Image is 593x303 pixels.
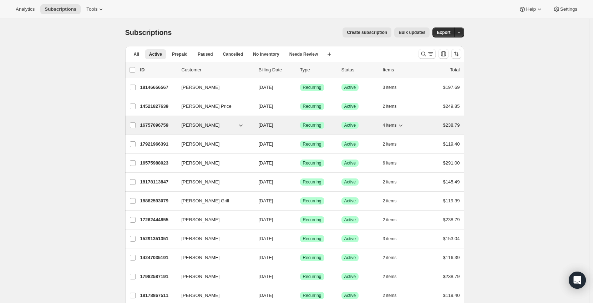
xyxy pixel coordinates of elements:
div: 18882593079[PERSON_NAME] Grill[DATE]SuccessRecurringSuccessActive2 items$119.39 [140,196,460,206]
span: Recurring [303,236,321,242]
button: [PERSON_NAME] [177,271,249,282]
span: Create subscription [347,30,387,35]
button: Create new view [324,49,335,59]
span: $116.39 [443,255,460,260]
button: [PERSON_NAME] [177,252,249,263]
span: [DATE] [259,236,273,241]
span: Active [344,293,356,298]
span: [DATE] [259,179,273,185]
div: 17262444855[PERSON_NAME][DATE]SuccessRecurringSuccessActive2 items$238.79 [140,215,460,225]
span: 2 items [383,179,397,185]
span: Recurring [303,179,321,185]
button: Export [432,27,455,37]
span: Active [344,217,356,223]
button: 2 items [383,253,405,263]
button: Sort the results [451,49,461,59]
span: All [134,51,139,57]
button: 3 items [383,234,405,244]
button: [PERSON_NAME] [177,82,249,93]
span: Active [344,85,356,90]
button: 2 items [383,291,405,301]
span: $145.49 [443,179,460,185]
span: $238.79 [443,274,460,279]
p: 18178867511 [140,292,176,299]
div: 17982587191[PERSON_NAME][DATE]SuccessRecurringSuccessActive2 items$238.79 [140,272,460,282]
span: Subscriptions [45,6,76,12]
span: [PERSON_NAME] Grill [182,197,229,204]
span: Active [149,51,162,57]
span: Active [344,274,356,279]
span: $238.79 [443,122,460,128]
span: $291.00 [443,160,460,166]
span: Subscriptions [125,29,172,36]
span: [DATE] [259,255,273,260]
p: 14247035191 [140,254,176,261]
span: Needs Review [289,51,318,57]
div: 18178113847[PERSON_NAME][DATE]SuccessRecurringSuccessActive2 items$145.49 [140,177,460,187]
span: Settings [560,6,577,12]
p: 18178113847 [140,178,176,186]
button: Analytics [11,4,39,14]
p: Billing Date [259,66,294,74]
span: [PERSON_NAME] [182,292,220,299]
button: [PERSON_NAME] Grill [177,195,249,207]
span: $119.40 [443,141,460,147]
button: 2 items [383,101,405,111]
button: 2 items [383,215,405,225]
span: [PERSON_NAME] [182,122,220,129]
button: 2 items [383,196,405,206]
span: 3 items [383,236,397,242]
p: 17921966391 [140,141,176,148]
span: [DATE] [259,122,273,128]
span: 4 items [383,122,397,128]
div: Items [383,66,419,74]
button: 6 items [383,158,405,168]
button: [PERSON_NAME] [177,120,249,131]
span: [PERSON_NAME] [182,84,220,91]
span: $197.69 [443,85,460,90]
span: 2 items [383,255,397,261]
span: [PERSON_NAME] Price [182,103,232,110]
button: Search and filter results [419,49,436,59]
p: 15291351351 [140,235,176,242]
div: 16757096759[PERSON_NAME][DATE]SuccessRecurringSuccessActive4 items$238.79 [140,120,460,130]
button: [PERSON_NAME] [177,290,249,301]
span: [DATE] [259,217,273,222]
div: 16575988023[PERSON_NAME][DATE]SuccessRecurringSuccessActive6 items$291.00 [140,158,460,168]
span: Analytics [16,6,35,12]
span: Recurring [303,274,321,279]
span: Active [344,179,356,185]
p: 14521827639 [140,103,176,110]
span: [PERSON_NAME] [182,235,220,242]
button: Settings [549,4,582,14]
button: Help [515,4,547,14]
span: Cancelled [223,51,243,57]
button: [PERSON_NAME] [177,214,249,226]
div: 15291351351[PERSON_NAME][DATE]SuccessRecurringSuccessActive3 items$153.04 [140,234,460,244]
p: 16757096759 [140,122,176,129]
button: [PERSON_NAME] [177,138,249,150]
div: 14521827639[PERSON_NAME] Price[DATE]SuccessRecurringSuccessActive2 items$249.85 [140,101,460,111]
span: Bulk updates [399,30,425,35]
span: 2 items [383,217,397,223]
span: Help [526,6,536,12]
span: Recurring [303,122,321,128]
span: $249.85 [443,103,460,109]
span: 2 items [383,141,397,147]
span: Recurring [303,198,321,204]
p: 17262444855 [140,216,176,223]
span: Active [344,236,356,242]
button: 2 items [383,272,405,282]
span: $153.04 [443,236,460,241]
div: Open Intercom Messenger [569,272,586,289]
button: [PERSON_NAME] [177,176,249,188]
span: Active [344,198,356,204]
div: IDCustomerBilling DateTypeStatusItemsTotal [140,66,460,74]
span: 2 items [383,274,397,279]
span: Paused [198,51,213,57]
span: [DATE] [259,160,273,166]
span: Recurring [303,293,321,298]
span: [DATE] [259,293,273,298]
button: Tools [82,4,109,14]
p: Status [341,66,377,74]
